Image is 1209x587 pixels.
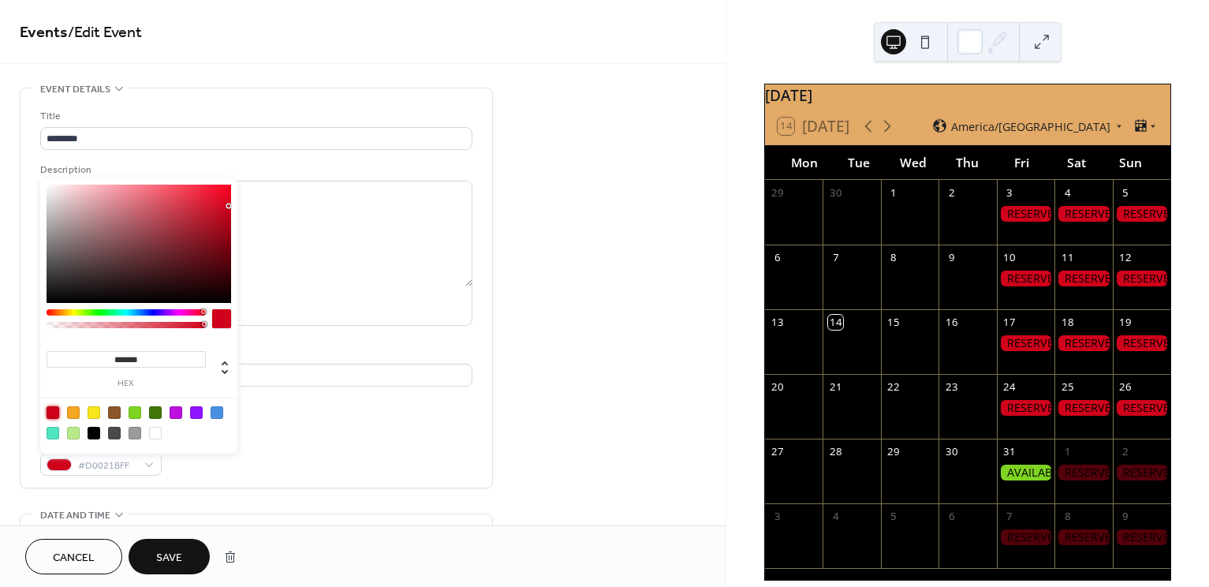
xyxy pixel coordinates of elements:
[1060,315,1074,329] div: 18
[771,445,785,459] div: 27
[944,445,958,459] div: 30
[886,315,901,329] div: 15
[20,17,68,48] a: Events
[108,427,121,439] div: #4A4A4A
[1118,510,1133,524] div: 9
[1049,146,1103,180] div: Sat
[828,185,842,200] div: 30
[108,406,121,419] div: #8B572A
[1054,335,1112,351] div: RESERVED
[211,406,223,419] div: #4A90E2
[828,445,842,459] div: 28
[1113,529,1170,545] div: RESERVED
[944,315,958,329] div: 16
[1060,185,1074,200] div: 4
[40,507,110,524] span: Date and time
[1118,250,1133,264] div: 12
[67,406,80,419] div: #F5A623
[997,335,1054,351] div: RESERVED
[68,17,142,48] span: / Edit Event
[771,185,785,200] div: 29
[1113,335,1170,351] div: RESERVED
[156,550,182,566] span: Save
[47,427,59,439] div: #50E3C2
[828,250,842,264] div: 7
[778,146,832,180] div: Mon
[828,315,842,329] div: 14
[997,400,1054,416] div: RESERVED
[886,445,901,459] div: 29
[1060,510,1074,524] div: 8
[149,427,162,439] div: #FFFFFF
[1002,315,1017,329] div: 17
[944,379,958,394] div: 23
[765,84,1170,107] div: [DATE]
[944,250,958,264] div: 9
[170,406,182,419] div: #BD10E0
[771,379,785,394] div: 20
[1054,206,1112,222] div: RESERVED
[1118,379,1133,394] div: 26
[25,539,122,574] button: Cancel
[1113,271,1170,286] div: RESERVED
[828,379,842,394] div: 21
[40,345,469,361] div: Location
[951,121,1110,132] span: America/[GEOGRAPHIC_DATA]
[1118,315,1133,329] div: 19
[1002,445,1017,459] div: 31
[1060,379,1074,394] div: 25
[1054,529,1112,545] div: RESERVED
[40,81,110,98] span: Event details
[886,146,941,180] div: Wed
[886,379,901,394] div: 22
[886,510,901,524] div: 5
[1054,400,1112,416] div: RESERVED
[1002,379,1017,394] div: 24
[886,185,901,200] div: 1
[1118,445,1133,459] div: 2
[1118,185,1133,200] div: 5
[129,539,210,574] button: Save
[47,379,206,388] label: hex
[88,406,100,419] div: #F8E71C
[1113,206,1170,222] div: RESERVED
[828,510,842,524] div: 4
[997,465,1054,480] div: AVAILABLE
[771,315,785,329] div: 13
[997,529,1054,545] div: RESERVED
[40,108,469,125] div: Title
[1002,510,1017,524] div: 7
[88,427,100,439] div: #000000
[771,250,785,264] div: 6
[40,162,469,178] div: Description
[67,427,80,439] div: #B8E986
[832,146,886,180] div: Tue
[944,510,958,524] div: 6
[1054,465,1112,480] div: RESERVED
[129,427,141,439] div: #9B9B9B
[1060,250,1074,264] div: 11
[47,406,59,419] div: #D0021B
[129,406,141,419] div: #7ED321
[1103,146,1158,180] div: Sun
[771,510,785,524] div: 3
[944,185,958,200] div: 2
[1054,271,1112,286] div: RESERVED
[1002,185,1017,200] div: 3
[1113,465,1170,480] div: RESERVED
[190,406,203,419] div: #9013FE
[997,271,1054,286] div: RESERVED
[940,146,994,180] div: Thu
[997,206,1054,222] div: RESERVED
[78,458,136,474] span: #D0021BFF
[1002,250,1017,264] div: 10
[1060,445,1074,459] div: 1
[1113,400,1170,416] div: RESERVED
[53,550,95,566] span: Cancel
[994,146,1049,180] div: Fri
[149,406,162,419] div: #417505
[886,250,901,264] div: 8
